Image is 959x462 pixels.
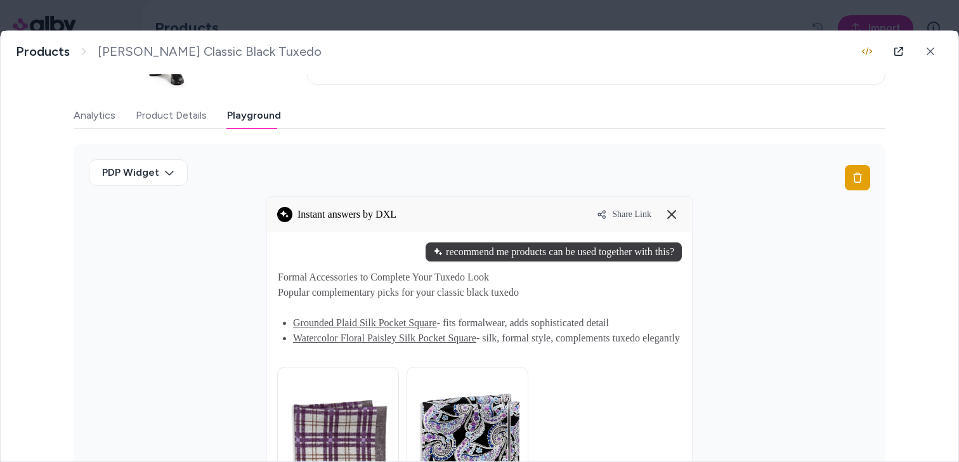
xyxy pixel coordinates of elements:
span: PDP Widget [102,165,159,180]
span: [PERSON_NAME] Classic Black Tuxedo [98,44,322,60]
button: Product Details [136,103,207,128]
nav: breadcrumb [16,44,322,60]
button: Playground [227,103,281,128]
button: PDP Widget [89,159,188,186]
button: Analytics [74,103,115,128]
a: Products [16,44,70,60]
